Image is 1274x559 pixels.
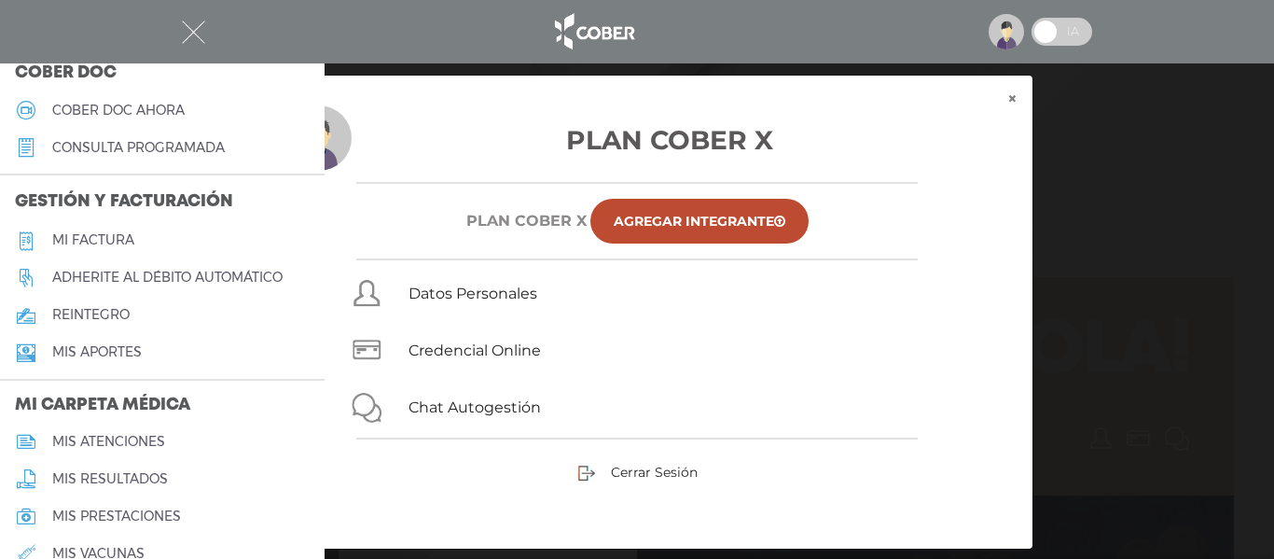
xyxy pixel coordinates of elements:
span: Cerrar Sesión [611,464,698,481]
a: Cerrar Sesión [577,463,698,480]
img: sign-out.png [577,464,596,482]
h5: mis atenciones [52,434,165,450]
h5: reintegro [52,307,130,323]
h5: Cober doc ahora [52,103,185,119]
a: Chat Autogestión [409,398,541,416]
h5: Mis aportes [52,344,142,360]
a: Credencial Online [409,342,541,359]
h5: mis resultados [52,471,168,487]
button: × [992,76,1032,122]
h6: Plan COBER X [466,212,587,230]
h5: Mi factura [52,232,134,248]
h5: consulta programada [52,140,225,156]
img: logo_cober_home-white.png [545,9,643,54]
h5: mis prestaciones [52,509,181,524]
img: Cober_menu-close-white.svg [182,21,205,44]
h3: Plan Cober X [286,120,988,160]
h5: Adherite al débito automático [52,270,283,286]
a: Agregar Integrante [590,199,809,244]
img: profile-placeholder.svg [989,14,1024,49]
a: Datos Personales [409,285,537,302]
